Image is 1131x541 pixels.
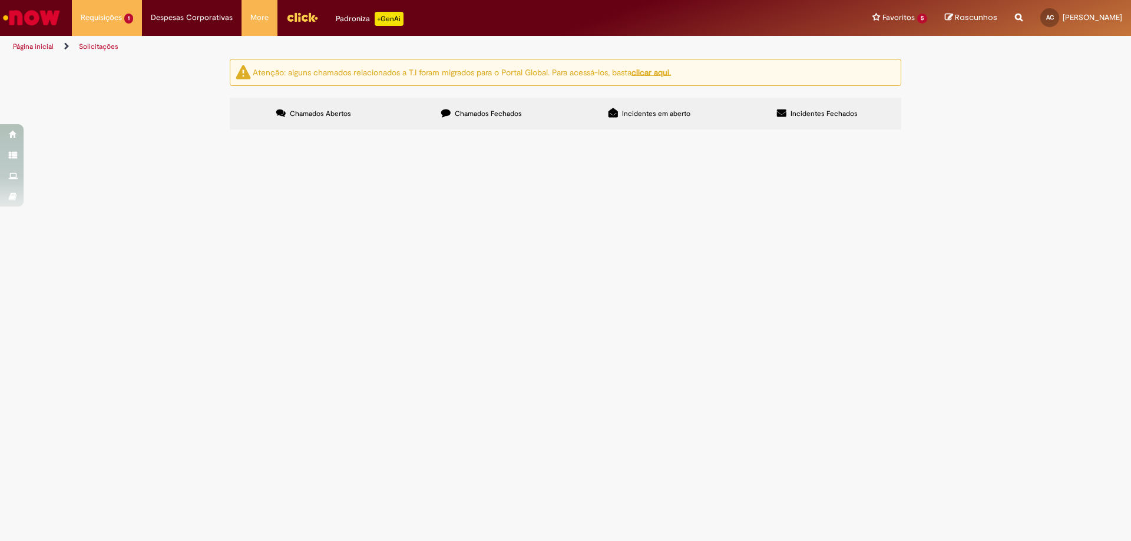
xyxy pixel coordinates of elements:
span: Chamados Abertos [290,109,351,118]
a: Página inicial [13,42,54,51]
div: Padroniza [336,12,404,26]
img: ServiceNow [1,6,62,29]
span: AC [1046,14,1054,21]
span: Rascunhos [955,12,997,23]
span: Favoritos [882,12,915,24]
span: Chamados Fechados [455,109,522,118]
span: 5 [917,14,927,24]
ul: Trilhas de página [9,36,745,58]
span: Incidentes em aberto [622,109,690,118]
span: [PERSON_NAME] [1063,12,1122,22]
a: Rascunhos [945,12,997,24]
span: Incidentes Fechados [791,109,858,118]
img: click_logo_yellow_360x200.png [286,8,318,26]
span: More [250,12,269,24]
ng-bind-html: Atenção: alguns chamados relacionados a T.I foram migrados para o Portal Global. Para acessá-los,... [253,67,671,77]
span: Despesas Corporativas [151,12,233,24]
a: Solicitações [79,42,118,51]
span: 1 [124,14,133,24]
p: +GenAi [375,12,404,26]
span: Requisições [81,12,122,24]
a: clicar aqui. [631,67,671,77]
